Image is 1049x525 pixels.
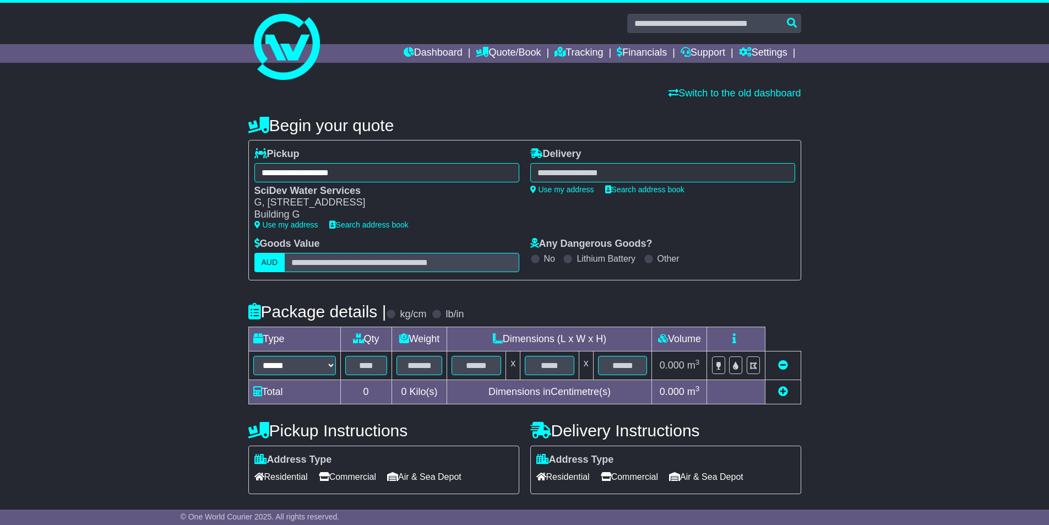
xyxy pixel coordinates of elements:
label: AUD [254,253,285,272]
td: Qty [340,327,392,351]
span: m [687,360,700,371]
a: Dashboard [404,44,463,63]
label: No [544,253,555,264]
label: Address Type [254,454,332,466]
h4: Begin your quote [248,116,801,134]
span: Air & Sea Depot [387,468,461,485]
label: kg/cm [400,308,426,321]
td: x [506,351,520,380]
a: Support [681,44,725,63]
span: Commercial [319,468,376,485]
label: Goods Value [254,238,320,250]
span: 0.000 [660,360,684,371]
span: © One World Courier 2025. All rights reserved. [181,512,340,521]
td: Kilo(s) [392,380,447,404]
label: Address Type [536,454,614,466]
a: Add new item [778,386,788,397]
sup: 3 [695,385,700,393]
a: Quote/Book [476,44,541,63]
label: lb/in [445,308,464,321]
span: Commercial [601,468,658,485]
div: SciDev Water Services [254,185,508,197]
label: Delivery [530,148,581,160]
sup: 3 [695,358,700,366]
td: 0 [340,380,392,404]
label: Pickup [254,148,300,160]
h4: Delivery Instructions [530,421,801,440]
td: Volume [652,327,707,351]
span: 0.000 [660,386,684,397]
td: Dimensions (L x W x H) [447,327,652,351]
td: Total [248,380,340,404]
div: Building G [254,209,508,221]
span: Residential [254,468,308,485]
td: Weight [392,327,447,351]
span: 0 [401,386,406,397]
a: Switch to the old dashboard [668,88,801,99]
td: Dimensions in Centimetre(s) [447,380,652,404]
h4: Package details | [248,302,387,321]
span: Air & Sea Depot [669,468,743,485]
a: Search address book [605,185,684,194]
h4: Pickup Instructions [248,421,519,440]
a: Use my address [254,220,318,229]
a: Financials [617,44,667,63]
a: Remove this item [778,360,788,371]
td: x [579,351,593,380]
div: G, [STREET_ADDRESS] [254,197,508,209]
span: Residential [536,468,590,485]
label: Other [657,253,680,264]
a: Tracking [555,44,603,63]
label: Lithium Battery [577,253,635,264]
a: Search address book [329,220,409,229]
span: m [687,386,700,397]
a: Settings [739,44,787,63]
a: Use my address [530,185,594,194]
label: Any Dangerous Goods? [530,238,653,250]
td: Type [248,327,340,351]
